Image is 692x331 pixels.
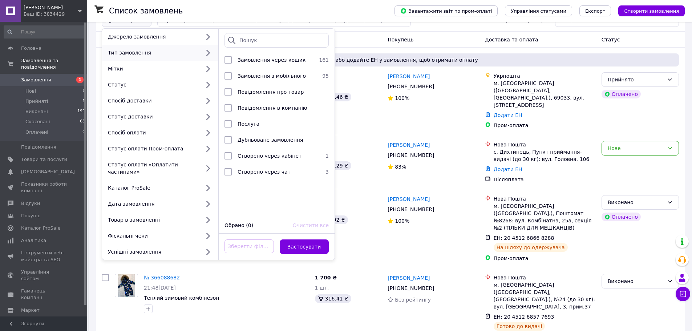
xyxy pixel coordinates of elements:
div: Дата замовлення [105,200,200,207]
span: Статус [602,37,620,43]
span: Створено через кабінет [238,153,302,159]
span: ЕН: 20 4512 6857 7693 [494,314,554,320]
div: Пром-оплата [494,122,596,129]
div: Статус доставки [105,113,200,120]
span: Створити замовлення [624,8,679,14]
span: Завантажити звіт по пром-оплаті [400,8,492,14]
span: Повідомлення в компанію [238,105,307,111]
span: 1 [82,98,85,105]
span: Теплий зимовий комбінезон [144,295,219,301]
span: Оплачені [25,129,48,136]
span: Бейбі Дрімс [24,4,78,11]
div: [PHONE_NUMBER] [386,81,436,92]
span: Покупці [21,213,41,219]
a: Створити замовлення [611,8,685,13]
div: Ваш ID: 3834429 [24,11,87,17]
span: Замовлення та повідомлення [21,57,87,70]
a: [PERSON_NAME] [388,141,430,149]
div: [PHONE_NUMBER] [386,150,436,160]
div: Оплачено [602,213,641,221]
div: Фіскальні чеки [105,232,200,239]
span: 1 700 ₴ [315,275,337,280]
div: [PHONE_NUMBER] [386,283,436,293]
span: Замовлення з мобільного [238,73,306,79]
span: Маркет [21,307,40,314]
span: ЕН: 20 4512 6866 8288 [494,235,554,241]
span: 68 [80,118,85,125]
span: Замовлення [21,77,51,83]
div: Укрпошта [494,72,596,80]
div: Виконано [608,277,664,285]
div: Нова Пошта [494,274,596,281]
span: Згенеруйте або додайте ЕН у замовлення, щоб отримати оплату [105,56,676,64]
div: Нове [608,144,664,152]
a: Фото товару [115,274,138,297]
input: Пошук [224,33,329,48]
div: м. [GEOGRAPHIC_DATA] ([GEOGRAPHIC_DATA], [GEOGRAPHIC_DATA].), №24 (до 30 кг): вул. [GEOGRAPHIC_DA... [494,281,596,310]
h1: Список замовлень [109,7,183,15]
span: 190 [77,108,85,115]
div: Мітки [105,65,200,72]
span: Аналітика [21,237,46,244]
button: Завантажити звіт по пром-оплаті [394,5,498,16]
span: Товари та послуги [21,156,67,163]
a: № 366088682 [144,275,180,280]
div: Готово до видачі [494,322,545,331]
span: 1 шт. [315,285,329,291]
span: Експорт [585,8,606,14]
span: Інструменти веб-майстра та SEO [21,250,67,263]
div: Статус оплати «Оплатити частинами» [105,161,200,175]
div: Тип замовлення [105,49,200,56]
span: Доставка та оплата [485,37,538,43]
div: Спосіб оплати [105,129,200,136]
div: Післяплата [494,176,596,183]
span: Каталог ProSale [21,225,60,231]
span: 83% [395,164,406,170]
div: Пром-оплата [494,255,596,262]
span: Замовлення через кошик [238,57,305,63]
span: Гаманець компанії [21,288,67,301]
span: 1 [76,77,84,83]
div: м. [GEOGRAPHIC_DATA] ([GEOGRAPHIC_DATA].), Поштомат №8268: вул. Комбінатна, 25а, секція №2 (ТІЛЬК... [494,202,596,231]
span: Показники роботи компанії [21,181,67,194]
span: [DEMOGRAPHIC_DATA] [21,169,75,175]
div: 316.41 ₴ [315,294,351,303]
div: Оплачено [602,90,641,98]
div: с. Дихтинець, Пункт приймання-видачі (до 30 кг): вул. Головна, 106 [494,148,596,163]
span: 1 [82,88,85,94]
span: Управління сайтом [21,269,67,282]
span: Повідомлення про товар [238,89,304,95]
a: [PERSON_NAME] [388,274,430,282]
span: Прийняті [25,98,48,105]
div: м. [GEOGRAPHIC_DATA] ([GEOGRAPHIC_DATA], [GEOGRAPHIC_DATA].), 69033, вул. [STREET_ADDRESS] [494,80,596,109]
a: 2 товара у замовленні [144,115,204,121]
span: Без рейтингу [395,297,431,303]
div: Прийнято [608,76,664,84]
span: Дубльоване замовлення [238,137,303,143]
div: Нова Пошта [494,141,596,148]
div: Статус оплати Пром-оплата [105,145,200,152]
span: 100% [395,95,409,101]
div: На шляху до одержувача [494,243,568,252]
div: Нова Пошта [494,195,596,202]
button: Створити замовлення [618,5,685,16]
div: Статус [105,81,200,88]
div: Каталог ProSale [105,184,200,191]
a: [PERSON_NAME] [388,195,430,203]
span: Послуга [238,121,259,127]
span: 0 [82,129,85,136]
span: 100% [395,218,409,224]
a: Додати ЕН [494,112,522,118]
span: 1 [319,152,329,160]
a: [PERSON_NAME] [388,73,430,80]
div: Обрано (0) [222,222,290,229]
span: Скасовані [25,118,50,125]
span: Управління статусами [511,8,566,14]
span: 3 [319,168,329,175]
span: Покупець [388,37,413,43]
img: Фото товару [118,274,135,297]
div: Виконано [608,198,664,206]
div: Успішні замовлення [105,248,200,255]
button: Чат з покупцем [676,287,690,301]
span: 21:48[DATE] [144,285,176,291]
